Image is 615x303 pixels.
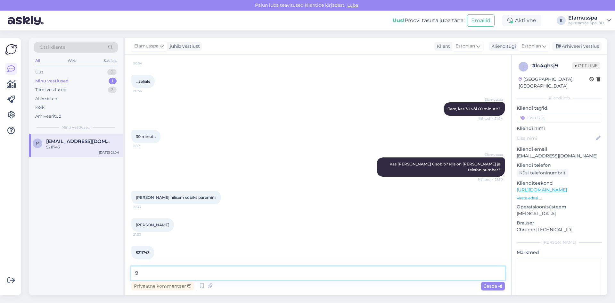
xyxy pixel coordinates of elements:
[133,61,157,66] span: 20:54
[133,144,157,148] span: 21:13
[392,17,464,24] div: Proovi tasuta juba täna:
[572,62,600,69] span: Offline
[517,146,602,153] p: Kliendi email
[133,205,157,209] span: 21:33
[40,44,65,51] span: Otsi kliente
[109,78,117,84] div: 1
[36,141,39,146] span: m
[131,282,194,290] div: Privaatne kommentaar
[46,139,113,144] span: merlekoha@gmail.com
[61,124,90,130] span: Minu vestlused
[517,125,602,132] p: Kliendi nimi
[389,162,501,172] span: Kas [PERSON_NAME] 6 sobib? Mis on [PERSON_NAME] ja telefoninumber?
[522,64,525,69] span: l
[108,87,117,93] div: 3
[517,204,602,210] p: Operatsioonisüsteem
[5,43,17,55] img: Askly Logo
[489,43,516,50] div: Klienditugi
[136,250,150,255] span: 5211743
[517,153,602,159] p: [EMAIL_ADDRESS][DOMAIN_NAME]
[568,21,604,26] div: Mustamäe Spa OÜ
[66,56,78,65] div: Web
[35,104,45,111] div: Kõik
[517,135,595,142] input: Lisa nimi
[102,56,118,65] div: Socials
[392,17,405,23] b: Uus!
[517,226,602,233] p: Chrome [TECHNICAL_ID]
[517,95,602,101] div: Kliendi info
[502,15,541,26] div: Aktiivne
[35,87,67,93] div: Tiimi vestlused
[35,113,61,120] div: Arhiveeritud
[517,249,602,256] p: Märkmed
[35,78,69,84] div: Minu vestlused
[517,113,602,122] input: Lisa tag
[99,150,119,155] div: [DATE] 21:04
[134,43,159,50] span: Elamusspa
[517,187,567,193] a: [URL][DOMAIN_NAME]
[532,62,572,70] div: # lc4ghsj9
[34,56,41,65] div: All
[167,43,200,50] div: juhib vestlust
[131,266,505,280] textarea: 9 2
[478,177,503,182] span: Nähtud ✓ 21:30
[136,134,156,139] span: 30 minutit
[478,116,503,121] span: Nähtud ✓ 21:04
[517,162,602,169] p: Kliendi telefon
[46,144,119,150] div: 5211743
[434,43,450,50] div: Klient
[133,260,157,265] span: 21:34
[35,96,59,102] div: AI Assistent
[517,220,602,226] p: Brauser
[517,210,602,217] p: [MEDICAL_DATA]
[484,283,502,289] span: Saada
[517,105,602,112] p: Kliendi tag'id
[557,16,566,25] div: E
[133,88,157,93] span: 20:54
[517,169,568,177] div: Küsi telefoninumbrit
[345,2,360,8] span: Luba
[448,106,500,111] span: Tere, kas 30 või 60 minutit?
[517,180,602,187] p: Klienditeekond
[479,97,503,102] span: Elamusspa
[133,232,157,237] span: 21:33
[136,195,217,200] span: [PERSON_NAME] hilisem sobiks paremini.
[455,43,475,50] span: Estonian
[568,15,611,26] a: ElamusspaMustamäe Spa OÜ
[136,223,169,227] span: [PERSON_NAME]
[467,14,495,27] button: Emailid
[517,195,602,201] p: Vaata edasi ...
[519,76,589,89] div: [GEOGRAPHIC_DATA], [GEOGRAPHIC_DATA]
[479,152,503,157] span: Elamusspa
[517,240,602,245] div: [PERSON_NAME]
[107,69,117,75] div: 0
[568,15,604,21] div: Elamusspa
[35,69,43,75] div: Uus
[136,79,150,84] span: ...seljale
[552,42,602,51] div: Arhiveeri vestlus
[521,43,541,50] span: Estonian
